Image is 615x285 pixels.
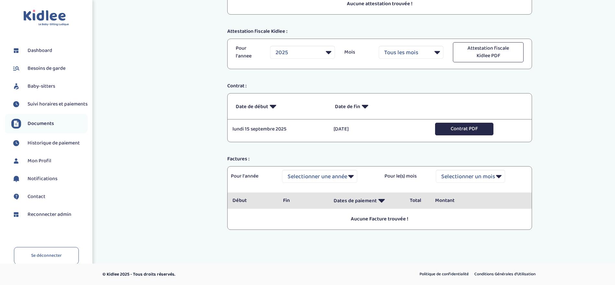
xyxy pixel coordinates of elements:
[11,174,21,184] img: notification.svg
[11,99,88,109] a: Suivi horaires et paiements
[222,28,537,35] div: Attestation fiscale Kidlee :
[28,65,65,72] span: Besoins de garde
[222,82,537,90] div: Contrat :
[11,210,21,219] img: dashboard.svg
[232,215,527,223] p: Aucune Facture trouvée !
[11,64,21,73] img: besoin.svg
[11,138,21,148] img: suivihoraire.svg
[335,98,424,114] p: Date de fin
[11,81,88,91] a: Baby-sitters
[231,172,272,180] p: Pour l'année
[435,197,476,204] p: Montant
[102,271,335,278] p: © Kidlee 2025 - Tous droits réservés.
[28,47,52,55] span: Dashboard
[28,175,57,183] span: Notifications
[11,119,88,129] a: Documents
[28,211,71,218] span: Reconnecter admin
[28,157,51,165] span: Mon Profil
[11,81,21,91] img: babysitters.svg
[222,155,537,163] div: Factures :
[334,125,425,133] p: [DATE]
[11,64,88,73] a: Besoins de garde
[28,193,45,201] span: Contact
[28,120,54,128] span: Documents
[11,210,88,219] a: Reconnecter admin
[410,197,425,204] p: Total
[11,46,88,56] a: Dashboard
[11,119,21,129] img: documents.svg
[417,270,471,279] a: Politique de confidentialité
[11,138,88,148] a: Historique de paiement
[11,156,21,166] img: profil.svg
[283,197,324,204] p: Fin
[232,197,273,204] p: Début
[11,99,21,109] img: suivihoraire.svg
[334,192,400,208] p: Dates de paiement
[472,270,538,279] a: Conditions Générales d’Utilisation
[453,42,523,62] button: Attestation fiscale Kidlee PDF
[28,82,55,90] span: Baby-sitters
[28,139,80,147] span: Historique de paiement
[384,172,426,180] p: Pour le(s) mois
[453,48,523,56] a: Attestation fiscale Kidlee PDF
[11,192,88,202] a: Contact
[14,247,79,264] a: Se déconnecter
[232,125,324,133] p: lundi 15 septembre 2025
[435,123,493,135] button: Contrat PDF
[236,44,260,60] p: Pour l'annee
[11,174,88,184] a: Notifications
[23,10,69,26] img: logo.svg
[11,156,88,166] a: Mon Profil
[344,48,369,56] p: Mois
[11,192,21,202] img: contact.svg
[11,46,21,56] img: dashboard.svg
[236,98,325,114] p: Date de début
[435,125,493,132] a: Contrat PDF
[28,100,88,108] span: Suivi horaires et paiements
